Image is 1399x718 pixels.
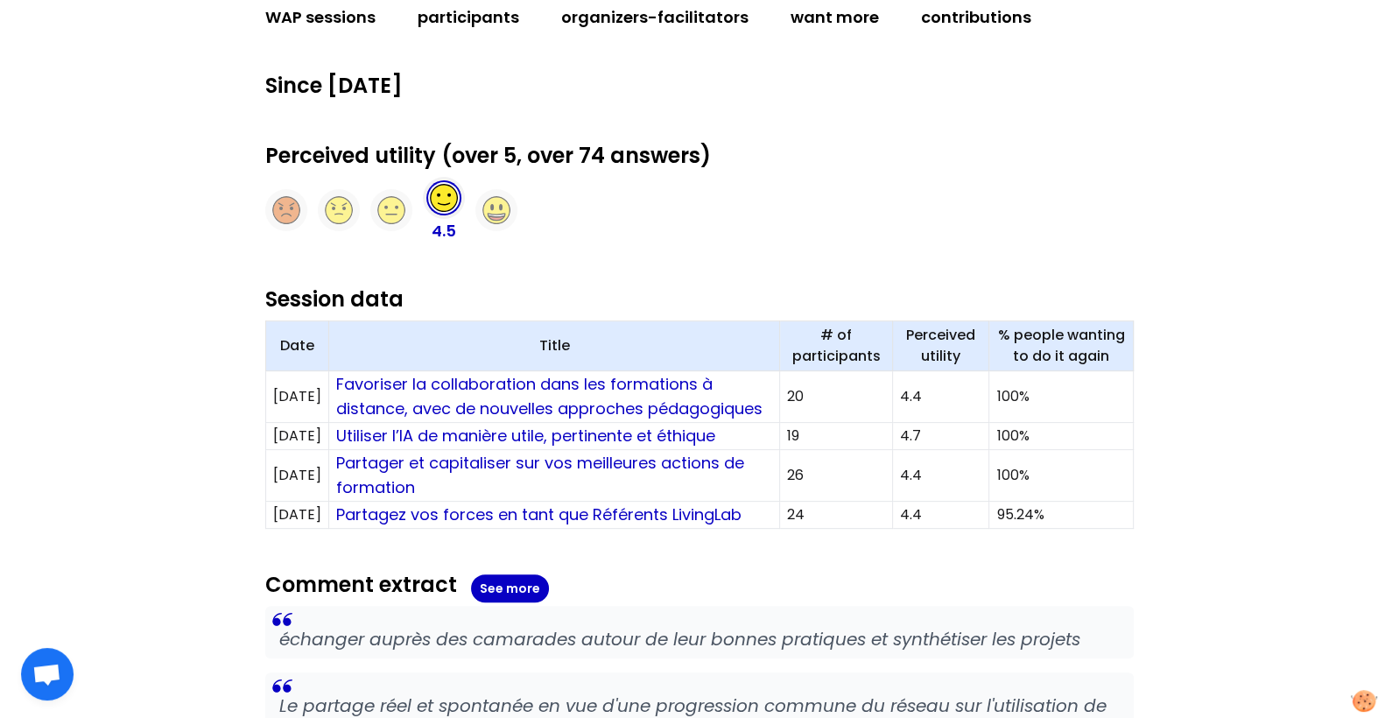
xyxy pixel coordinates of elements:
[266,450,329,502] td: [DATE]
[921,5,1031,30] h3: contributions
[266,502,329,529] td: [DATE]
[989,371,1134,423] td: 100%
[892,502,989,529] td: 4.4
[265,571,457,599] h2: Comment extract
[780,502,893,529] td: 24
[989,423,1134,450] td: 100%
[892,371,989,423] td: 4.4
[892,450,989,502] td: 4.4
[471,574,549,602] button: See more
[989,450,1134,502] td: 100%
[265,72,1134,100] h2: Since [DATE]
[265,285,1134,313] h2: Session data
[265,5,376,30] h3: WAP sessions
[336,503,742,525] a: Partagez vos forces en tant que Référents LivingLab
[336,425,715,447] a: Utiliser l’IA de manière utile, pertinente et éthique
[432,219,456,243] p: 4.5
[266,321,329,371] th: Date
[892,321,989,371] th: Perceived utility
[21,648,74,700] div: Ouvrir le chat
[266,423,329,450] td: [DATE]
[989,502,1134,529] td: 95.24%
[791,5,879,30] h3: want more
[336,373,763,419] a: Favoriser la collaboration dans les formations à distance, avec de nouvelles approches pédagogiques
[780,321,893,371] th: # of participants
[266,371,329,423] td: [DATE]
[561,5,749,30] h3: organizers-facilitators
[418,5,519,30] h3: participants
[892,423,989,450] td: 4.7
[329,321,780,371] th: Title
[780,371,893,423] td: 20
[279,627,1120,651] p: échanger auprès des camarades autour de leur bonnes pratiques et synthétiser les projets
[336,452,749,498] a: Partager et capitaliser sur vos meilleures actions de formation
[780,423,893,450] td: 19
[780,450,893,502] td: 26
[989,321,1134,371] th: % people wanting to do it again
[265,142,1134,170] h2: Perceived utility (over 5, over 74 answers)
